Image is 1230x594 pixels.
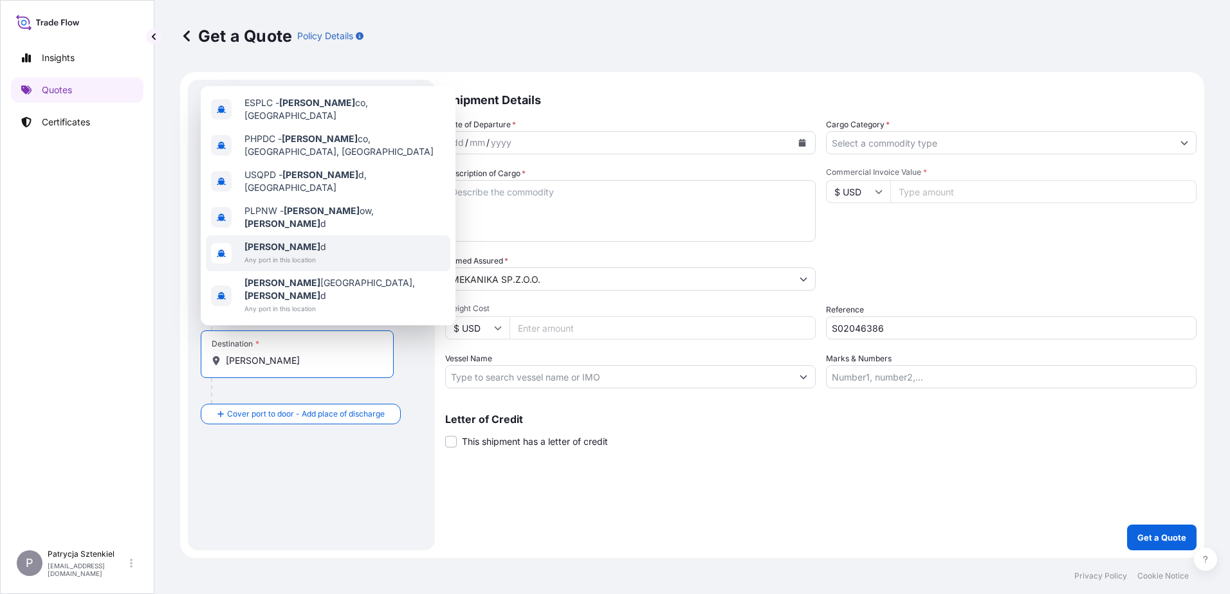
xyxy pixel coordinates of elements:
button: Show suggestions [792,267,815,291]
div: / [465,135,468,150]
input: Select a commodity type [827,131,1173,154]
b: [PERSON_NAME] [244,290,320,301]
span: [GEOGRAPHIC_DATA], d [244,276,445,302]
input: Enter amount [509,316,816,339]
label: Vessel Name [445,352,492,365]
div: month, [468,135,486,150]
p: Insights [42,51,75,64]
div: year, [490,135,513,150]
span: USQPD - d, [GEOGRAPHIC_DATA] [244,168,445,194]
button: Show suggestions [792,365,815,388]
input: Type to search vessel name or IMO [446,365,792,388]
div: / [486,135,490,150]
input: Destination [226,354,378,367]
b: [PERSON_NAME] [244,241,320,252]
button: Show suggestions [1173,131,1196,154]
b: [PERSON_NAME] [282,169,358,180]
label: Cargo Category [826,118,890,131]
span: d [244,240,326,253]
b: [PERSON_NAME] [244,218,320,229]
p: Get a Quote [1137,531,1186,544]
div: day, [451,135,465,150]
span: This shipment has a letter of credit [462,435,608,448]
p: Get a Quote [180,26,292,46]
b: [PERSON_NAME] [244,277,320,288]
input: Type amount [890,180,1197,203]
span: Any port in this location [244,302,445,315]
input: Full name [446,267,792,291]
span: Commercial Invoice Value [826,167,1197,177]
div: Show suggestions [201,86,455,325]
div: Destination [212,339,259,349]
input: Your internal reference [826,316,1197,339]
span: Freight Cost [445,303,816,314]
p: Shipment Details [445,80,1197,118]
b: [PERSON_NAME] [279,97,355,108]
button: Calendar [792,132,812,153]
p: Patrycja Sztenkiel [48,549,127,559]
input: Number1, number2,... [826,365,1197,388]
p: [EMAIL_ADDRESS][DOMAIN_NAME] [48,562,127,577]
span: Cover port to door - Add place of discharge [227,408,385,420]
p: Policy Details [297,30,353,42]
span: Any port in this location [244,253,326,266]
label: Reference [826,303,864,316]
span: P [26,557,33,570]
b: [PERSON_NAME] [284,205,360,216]
b: [PERSON_NAME] [282,133,358,144]
span: Date of Departure [445,118,516,131]
span: PLPNW - ow, d [244,204,445,230]
p: Quotes [42,84,72,96]
span: ESPLC - co, [GEOGRAPHIC_DATA] [244,96,445,122]
p: Letter of Credit [445,414,1197,424]
label: Description of Cargo [445,167,526,180]
span: PHPDC - co, [GEOGRAPHIC_DATA], [GEOGRAPHIC_DATA] [244,132,445,158]
p: Privacy Policy [1074,571,1127,581]
label: Named Assured [445,255,508,267]
p: Certificates [42,116,90,129]
label: Marks & Numbers [826,352,892,365]
p: Cookie Notice [1137,571,1189,581]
